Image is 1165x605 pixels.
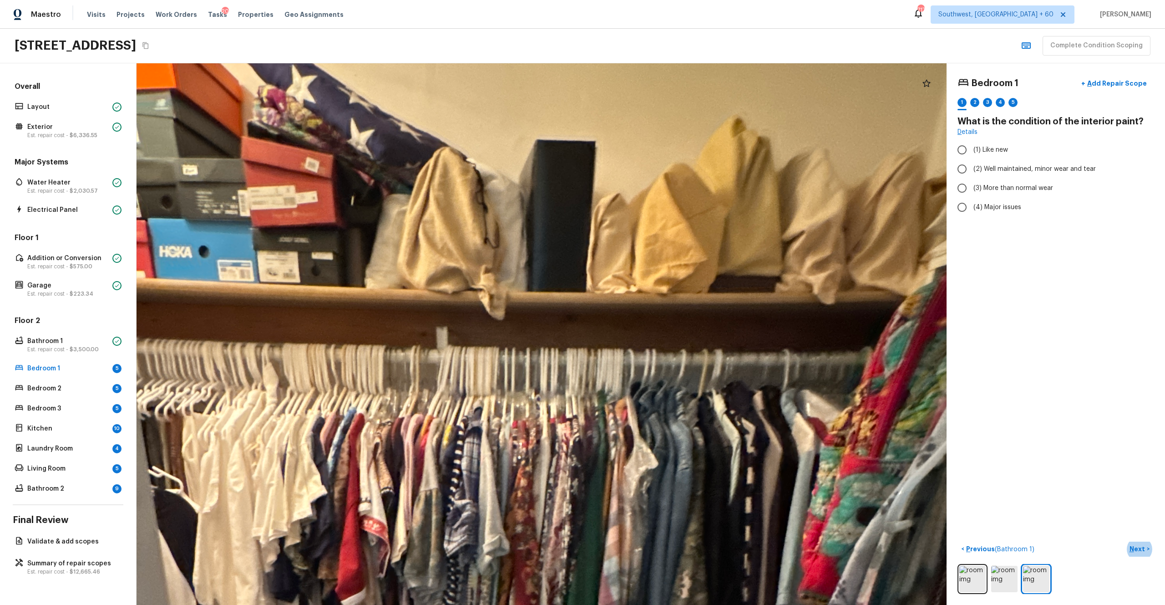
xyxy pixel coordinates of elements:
div: 717 [917,5,924,15]
h5: Floor 2 [13,316,123,328]
span: Properties [238,10,274,19]
span: Projects [116,10,145,19]
span: $12,665.46 [70,569,100,574]
img: room img [959,566,986,592]
div: 9 [112,484,122,493]
a: Details [957,128,978,137]
p: Bedroom 2 [27,384,109,393]
span: [PERSON_NAME] [1096,10,1151,19]
span: Visits [87,10,106,19]
p: Est. repair cost - [27,568,118,575]
div: 5 [1008,98,1018,107]
span: $575.00 [70,264,92,269]
div: 5 [112,464,122,473]
span: (3) More than normal wear [973,184,1053,193]
h2: [STREET_ADDRESS] [15,37,136,54]
span: $2,030.57 [70,188,98,194]
p: Bathroom 2 [27,484,109,493]
p: Est. repair cost - [27,263,109,270]
button: Next> [1125,542,1154,557]
span: Maestro [31,10,61,19]
p: Summary of repair scopes [27,559,118,568]
div: 4 [112,444,122,453]
h5: Overall [13,82,123,93]
div: 4 [996,98,1005,107]
p: Kitchen [27,424,109,433]
p: Water Heater [27,178,109,187]
div: 5 [112,384,122,393]
span: $223.34 [70,291,93,297]
span: Southwest, [GEOGRAPHIC_DATA] + 60 [938,10,1054,19]
h5: Major Systems [13,157,123,169]
p: Addition or Conversion [27,254,109,263]
span: Geo Assignments [284,10,344,19]
div: 2 [970,98,979,107]
p: Est. repair cost - [27,290,109,297]
h4: What is the condition of the interior paint? [957,116,1154,128]
p: Laundry Room [27,444,109,453]
div: 10 [112,424,122,433]
p: Bathroom 1 [27,337,109,346]
h4: Bedroom 1 [971,77,1018,89]
p: Bedroom 1 [27,364,109,373]
button: <Previous(Bathroom 1) [957,542,1038,557]
div: 1 [957,98,967,107]
p: Electrical Panel [27,205,109,215]
p: Next [1130,544,1147,554]
p: Bedroom 3 [27,404,109,413]
img: room img [1023,566,1049,592]
p: Est. repair cost - [27,346,109,353]
span: $3,500.00 [70,347,99,352]
p: Living Room [27,464,109,473]
span: (1) Like new [973,145,1008,154]
div: 5 [112,364,122,373]
span: (2) Well maintained, minor wear and tear [973,164,1096,174]
div: 3 [983,98,992,107]
h4: Final Review [13,514,123,526]
div: 5 [112,404,122,413]
p: Add Repair Scope [1085,79,1147,88]
p: Exterior [27,123,109,132]
p: Garage [27,281,109,290]
p: Est. repair cost - [27,187,109,195]
div: 20 [222,7,229,16]
p: Validate & add scopes [27,537,118,546]
span: ( Bathroom 1 ) [995,546,1034,553]
p: Est. repair cost - [27,132,109,139]
span: Work Orders [156,10,197,19]
img: room img [991,566,1018,592]
button: +Add Repair Scope [1074,74,1154,93]
p: Previous [964,544,1034,554]
h5: Floor 1 [13,233,123,245]
p: Layout [27,103,109,112]
span: Tasks [208,11,227,18]
span: $6,336.55 [70,133,97,138]
span: (4) Major issues [973,203,1021,212]
button: Copy Address [140,40,152,51]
